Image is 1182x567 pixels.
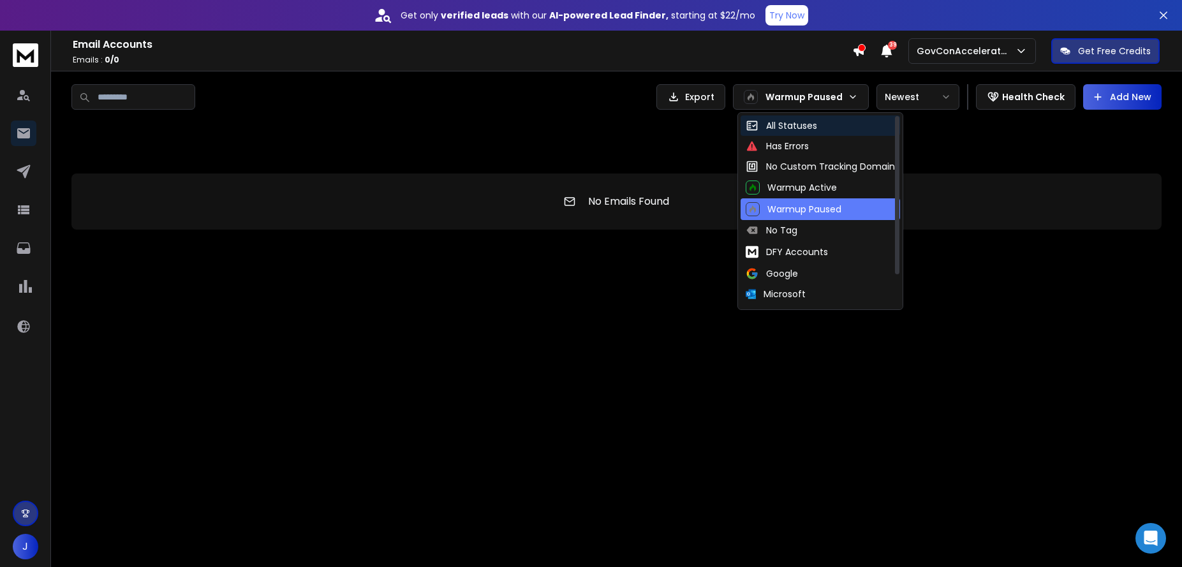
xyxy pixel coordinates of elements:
strong: AI-powered Lead Finder, [549,9,669,22]
p: GovConAccelerator [917,45,1015,57]
div: Microsoft [746,288,806,300]
div: Google [746,267,798,280]
button: Export [656,84,725,110]
button: Get Free Credits [1051,38,1160,64]
div: No Tag [746,224,797,237]
div: Warmup Active [746,180,837,195]
div: Has Errors [746,140,809,152]
button: Health Check [976,84,1075,110]
span: 0 / 0 [105,54,119,65]
p: Emails : [73,55,852,65]
p: Health Check [1002,91,1065,103]
button: J [13,534,38,559]
div: All Statuses [746,119,817,132]
div: DFY Accounts [746,244,828,260]
p: Get Free Credits [1078,45,1151,57]
div: No Custom Tracking Domain [746,160,895,173]
p: Warmup Paused [765,91,843,103]
div: Warmup Paused [746,202,841,216]
span: 39 [888,41,897,50]
p: No Emails Found [588,194,669,209]
button: Try Now [765,5,808,26]
h1: Email Accounts [73,37,852,52]
strong: verified leads [441,9,508,22]
p: Get only with our starting at $22/mo [401,9,755,22]
button: Newest [876,84,959,110]
div: Open Intercom Messenger [1135,523,1166,554]
button: Add New [1083,84,1162,110]
p: Try Now [769,9,804,22]
img: logo [13,43,38,67]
